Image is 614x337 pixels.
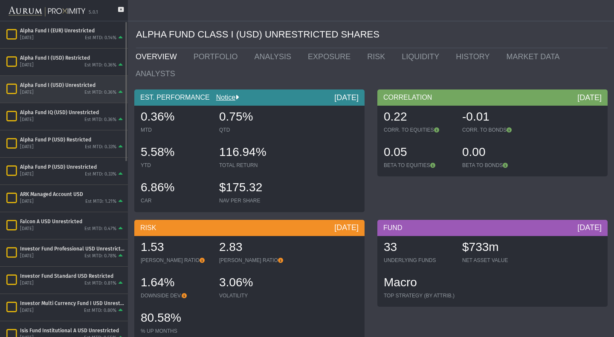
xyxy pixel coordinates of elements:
div: Est MTD: 0.36% [84,117,116,123]
div: Isis Fund Institutional A USD Unrestricted [20,327,125,334]
div: 2.83 [219,239,289,257]
div: TOTAL RETURN [219,162,289,169]
div: [DATE] [334,92,359,103]
div: Est MTD: 0.33% [85,144,116,150]
div: [DATE] [577,92,602,103]
span: 0.22 [384,110,407,123]
a: LIQUIDITY [395,48,449,65]
div: [DATE] [20,199,34,205]
span: 0.36% [141,110,174,123]
div: RISK [134,220,365,236]
div: [DATE] [20,280,34,287]
a: OVERVIEW [129,48,187,65]
div: Est MTD: 0.47% [84,226,116,232]
div: BETA TO BONDS [462,162,532,169]
div: $733m [462,239,532,257]
div: [DATE] [20,89,34,96]
div: 0.00 [462,144,532,162]
div: FUND [377,220,608,236]
div: Est MTD: 0.36% [84,62,116,69]
div: QTD [219,127,289,133]
div: 33 [384,239,454,257]
div: CAR [141,197,211,204]
div: NAV PER SHARE [219,197,289,204]
div: Est MTD: 0.80% [84,308,116,314]
div: Alpha Fund P (USD) Restricted [20,136,125,143]
div: 5.58% [141,144,211,162]
div: Macro [384,274,455,292]
div: Est MTD: 0.36% [84,89,116,96]
div: BETA TO EQUITIES [384,162,454,169]
a: ANALYSIS [248,48,301,65]
div: VOLATILITY [219,292,289,299]
div: Est MTD: 0.81% [84,280,116,287]
a: Notice [210,94,235,101]
div: Est MTD: 1.21% [85,199,116,205]
div: Alpha Fund IQ (USD) Unrestricted [20,109,125,116]
div: 116.94% [219,144,289,162]
div: [DATE] [20,117,34,123]
div: [PERSON_NAME] RATIO [219,257,289,264]
div: [DATE] [334,222,359,233]
img: Aurum-Proximity%20white.svg [9,2,85,21]
div: Alpha Fund I (EUR) Unrestricted [20,27,125,34]
div: [DATE] [20,35,34,41]
div: NET ASSET VALUE [462,257,532,264]
div: TOP STRATEGY (BY ATTRIB.) [384,292,455,299]
div: Est MTD: 0.33% [85,171,116,178]
div: CORRELATION [377,89,608,106]
div: EST. PERFORMANCE [134,89,365,106]
div: 3.06% [219,274,289,292]
div: $175.32 [219,179,289,197]
div: Notice [210,93,239,102]
div: ARK Managed Account USD [20,191,125,198]
div: [DATE] [20,144,34,150]
a: EXPOSURE [301,48,361,65]
div: Est MTD: 0.14% [85,35,116,41]
div: Alpha Fund P (USD) Unrestricted [20,164,125,170]
div: UNDERLYING FUNDS [384,257,454,264]
div: 1.64% [141,274,211,292]
div: 1.53 [141,239,211,257]
a: RISK [361,48,395,65]
div: ALPHA FUND CLASS I (USD) UNRESTRICTED SHARES [136,21,608,48]
div: [DATE] [20,253,34,259]
div: Investor Fund Standard USD Restricted [20,273,125,279]
div: Est MTD: 0.78% [84,253,116,259]
div: YTD [141,162,211,169]
div: [PERSON_NAME] RATIO [141,257,211,264]
div: MTD [141,127,211,133]
div: [DATE] [20,62,34,69]
div: Alpha Fund I (USD) Unrestricted [20,82,125,89]
a: PORTFOLIO [187,48,248,65]
a: HISTORY [449,48,500,65]
div: 6.86% [141,179,211,197]
a: ANALYSTS [129,65,185,82]
div: DOWNSIDE DEV. [141,292,211,299]
div: Falcon A USD Unrestricted [20,218,125,225]
div: [DATE] [577,222,602,233]
div: Investor Multi Currency Fund I USD Unrestricted [20,300,125,307]
span: 0.75% [219,110,253,123]
div: 5.0.1 [89,9,98,16]
div: Investor Fund Professional USD Unrestricted [20,245,125,252]
div: -0.01 [462,109,532,127]
div: [DATE] [20,171,34,178]
div: CORR. TO EQUITIES [384,127,454,133]
div: Alpha Fund I (USD) Restricted [20,55,125,61]
div: % UP MONTHS [141,328,211,334]
div: [DATE] [20,226,34,232]
a: MARKET DATA [500,48,570,65]
div: CORR. TO BONDS [462,127,532,133]
div: 80.58% [141,310,211,328]
div: 0.05 [384,144,454,162]
div: [DATE] [20,308,34,314]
